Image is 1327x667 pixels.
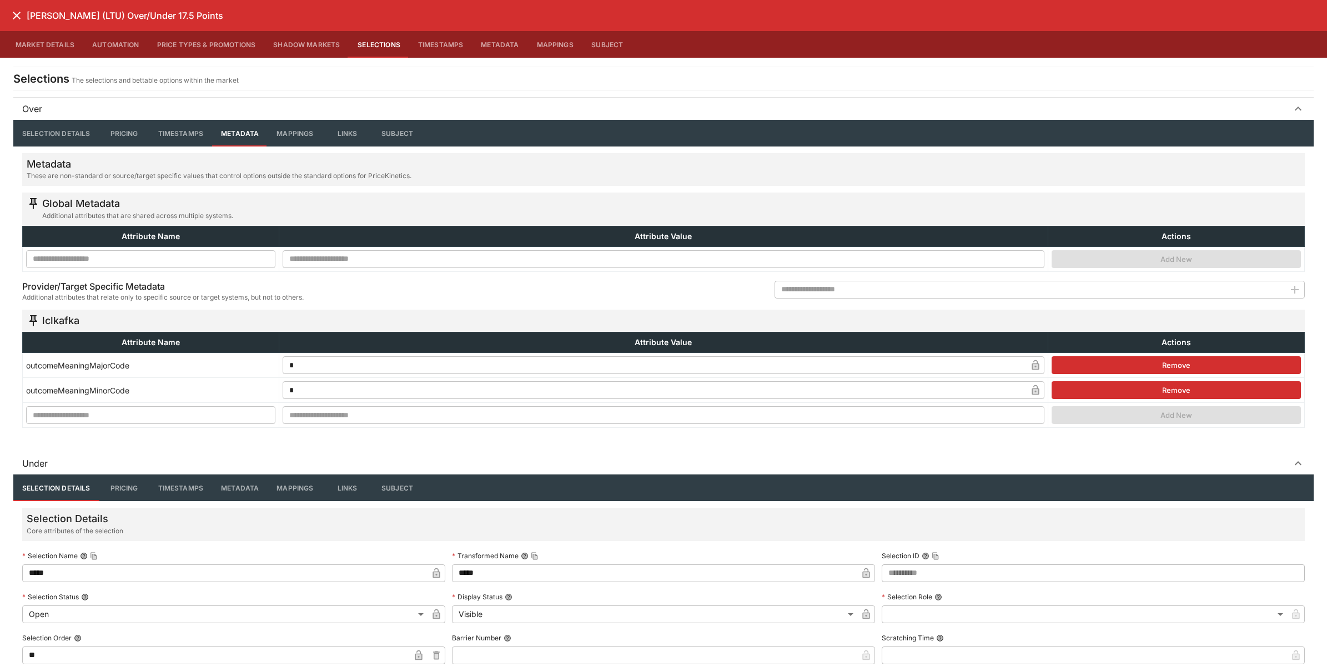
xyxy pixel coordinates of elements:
[372,120,422,146] button: Subject
[922,552,929,560] button: Selection IDCopy To Clipboard
[7,31,83,58] button: Market Details
[372,474,422,501] button: Subject
[452,551,519,560] p: Transformed Name
[74,634,82,642] button: Selection Order
[90,552,98,560] button: Copy To Clipboard
[22,592,79,602] p: Selection Status
[212,474,268,501] button: Metadata
[22,102,42,115] p: Over
[22,633,72,643] p: Selection Order
[148,31,265,58] button: Price Types & Promotions
[7,6,27,26] button: close
[27,10,223,22] h6: [PERSON_NAME] (LTU) Over/Under 17.5 Points
[23,378,279,403] td: outcomeMeaningMinorCode
[22,281,304,292] h6: Provider/Target Specific Metadata
[521,552,529,560] button: Transformed NameCopy To Clipboard
[452,633,501,643] p: Barrier Number
[504,634,511,642] button: Barrier Number
[27,512,123,525] h5: Selection Details
[27,170,411,181] span: These are non-standard or source/target specific values that control options outside the standard...
[22,605,428,623] div: Open
[80,552,88,560] button: Selection NameCopy To Clipboard
[472,31,527,58] button: Metadata
[1048,332,1305,353] th: Actions
[505,593,512,601] button: Display Status
[27,525,123,537] span: Core attributes of the selection
[264,31,349,58] button: Shadow Markets
[42,210,233,221] span: Additional attributes that are shared across multiple systems.
[13,452,1314,474] button: Under
[23,226,279,246] th: Attribute Name
[882,551,919,560] p: Selection ID
[22,292,304,303] span: Additional attributes that relate only to specific source or target systems, but not to others.
[72,75,239,86] p: The selections and bettable options within the market
[99,120,149,146] button: Pricing
[42,197,233,210] h5: Global Metadata
[268,120,322,146] button: Mappings
[1052,356,1301,374] button: Remove
[13,98,1314,120] button: Over
[531,552,539,560] button: Copy To Clipboard
[149,120,213,146] button: Timestamps
[22,551,78,560] p: Selection Name
[409,31,473,58] button: Timestamps
[582,31,632,58] button: Subject
[83,31,148,58] button: Automation
[42,314,79,327] h5: lclkafka
[932,552,939,560] button: Copy To Clipboard
[349,31,409,58] button: Selections
[279,332,1048,353] th: Attribute Value
[13,474,99,501] button: Selection Details
[882,633,934,643] p: Scratching Time
[1052,381,1301,399] button: Remove
[13,120,99,146] button: Selection Details
[279,226,1048,246] th: Attribute Value
[99,474,149,501] button: Pricing
[452,605,857,623] div: Visible
[882,592,932,602] p: Selection Role
[27,158,411,170] h5: Metadata
[13,72,69,86] h4: Selections
[1048,226,1305,246] th: Actions
[23,353,279,378] td: outcomeMeaningMajorCode
[149,474,213,501] button: Timestamps
[452,592,502,602] p: Display Status
[212,120,268,146] button: Metadata
[528,31,582,58] button: Mappings
[934,593,942,601] button: Selection Role
[322,120,372,146] button: Links
[936,634,944,642] button: Scratching Time
[322,474,372,501] button: Links
[81,593,89,601] button: Selection Status
[268,474,322,501] button: Mappings
[23,332,279,353] th: Attribute Name
[22,457,48,470] p: Under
